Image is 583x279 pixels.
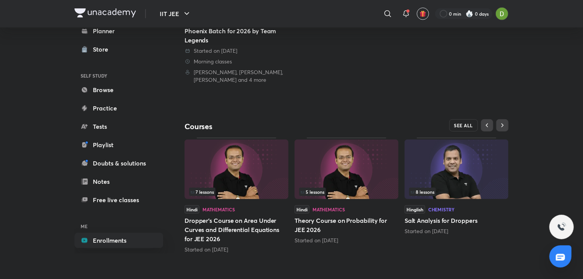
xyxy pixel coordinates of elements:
div: left [189,188,284,196]
div: Phoenix Batch for 2026 by Team Legends [185,26,288,45]
button: IIT JEE [155,6,196,21]
a: Playlist [74,137,163,152]
span: 5 lessons [301,190,324,194]
div: left [409,188,504,196]
img: Divyani Bhatkar [496,7,509,20]
span: Hindi [185,205,199,214]
div: infocontainer [189,188,284,196]
div: Mathematics [313,207,345,212]
span: Hindi [295,205,309,214]
a: Free live classes [74,192,163,208]
h5: Dropper's Course on Area Under Curves and Differential Equations for JEE 2026 [185,216,288,243]
h5: Theory Course on Probability for JEE 2026 [295,216,398,234]
a: Company Logo [74,8,136,19]
span: 7 lessons [191,190,214,194]
a: Saved [74,251,163,266]
button: avatar [417,8,429,20]
img: Thumbnail [405,139,509,199]
div: left [299,188,394,196]
div: Theory Course on Probability for JEE 2026 [295,138,398,244]
img: Thumbnail [295,139,398,199]
a: Practice [74,101,163,116]
a: Tests [74,119,163,134]
div: Store [93,45,113,54]
img: streak [466,10,473,18]
div: infosection [299,188,394,196]
div: Vineet Loomba, Brijesh Jindal, Pankaj Singh and 4 more [185,68,288,84]
div: infosection [409,188,504,196]
span: SEE ALL [454,123,473,128]
a: Browse [74,82,163,97]
img: ttu [557,222,566,232]
h6: ME [74,220,163,233]
div: Started on 11 Apr 2025 [185,47,288,55]
img: avatar [419,10,426,17]
img: Company Logo [74,8,136,18]
span: Hinglish [405,205,425,214]
img: Thumbnail [185,139,288,199]
div: infosection [189,188,284,196]
a: Doubts & solutions [74,156,163,171]
div: Started on Oct 1 [295,237,398,244]
div: Morning classes [185,58,288,65]
a: Notes [74,174,163,189]
div: Started on Sept 28 [185,246,288,253]
div: infocontainer [409,188,504,196]
h4: Courses [185,122,347,131]
div: infocontainer [299,188,394,196]
h6: SELF STUDY [74,69,163,82]
button: SEE ALL [449,119,478,131]
a: Store [74,42,163,57]
div: Started on Oct 1 [405,227,509,235]
div: Mathematics [202,207,235,212]
h5: Salt Analysis for Droppers [405,216,509,225]
a: Enrollments [74,233,163,248]
a: Planner [74,23,163,39]
div: Dropper's Course on Area Under Curves and Differential Equations for JEE 2026 [185,138,288,253]
span: 8 lessons [411,190,434,194]
div: Chemistry [428,207,455,212]
div: Salt Analysis for Droppers [405,138,509,235]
